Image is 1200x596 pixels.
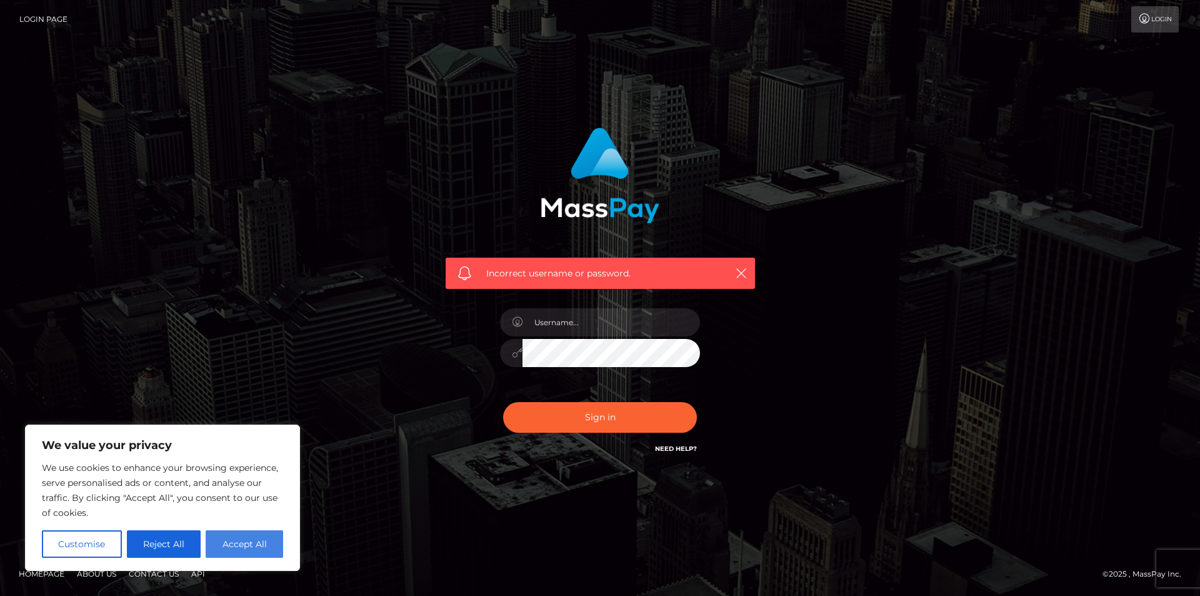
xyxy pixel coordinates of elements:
[19,6,67,33] a: Login Page
[124,564,184,583] a: Contact Us
[522,308,700,336] input: Username...
[486,267,714,280] span: Incorrect username or password.
[186,564,210,583] a: API
[42,460,283,520] p: We use cookies to enhance your browsing experience, serve personalised ads or content, and analys...
[14,564,69,583] a: Homepage
[25,425,300,571] div: We value your privacy
[655,445,697,453] a: Need Help?
[42,530,122,558] button: Customise
[206,530,283,558] button: Accept All
[503,402,697,433] button: Sign in
[1102,567,1191,581] div: © 2025 , MassPay Inc.
[127,530,201,558] button: Reject All
[1131,6,1179,33] a: Login
[72,564,121,583] a: About Us
[42,438,283,453] p: We value your privacy
[541,128,659,223] img: MassPay Login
